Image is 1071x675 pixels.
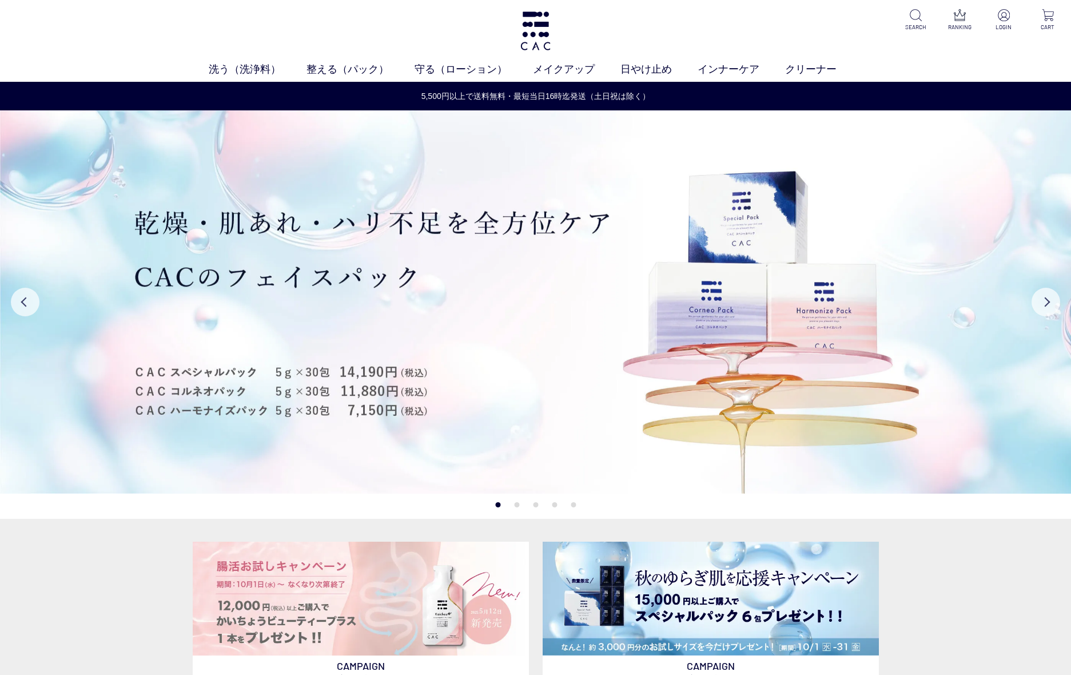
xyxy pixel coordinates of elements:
[533,502,538,507] button: 3 of 5
[11,288,39,316] button: Previous
[902,23,930,31] p: SEARCH
[552,502,557,507] button: 4 of 5
[620,62,698,77] a: 日やけ止め
[902,9,930,31] a: SEARCH
[946,9,974,31] a: RANKING
[1034,9,1062,31] a: CART
[519,11,553,50] img: logo
[306,62,415,77] a: 整える（パック）
[990,23,1018,31] p: LOGIN
[543,542,879,656] img: スペシャルパックお試しプレゼント
[1032,288,1060,316] button: Next
[946,23,974,31] p: RANKING
[415,62,533,77] a: 守る（ローション）
[1034,23,1062,31] p: CART
[1,90,1071,102] a: 5,500円以上で送料無料・最短当日16時迄発送（土日祝は除く）
[990,9,1018,31] a: LOGIN
[785,62,862,77] a: クリーナー
[571,502,576,507] button: 5 of 5
[514,502,519,507] button: 2 of 5
[495,502,500,507] button: 1 of 5
[533,62,620,77] a: メイクアップ
[193,542,529,656] img: 腸活お試しキャンペーン
[698,62,785,77] a: インナーケア
[209,62,306,77] a: 洗う（洗浄料）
